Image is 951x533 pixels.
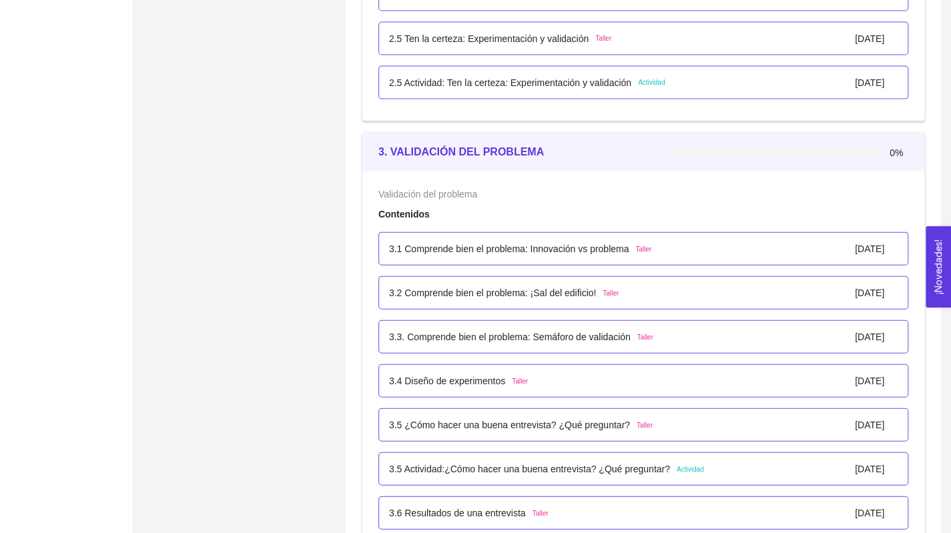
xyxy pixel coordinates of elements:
p: 3.5 ¿Cómo hacer una buena entrevista? ¿Qué preguntar? [389,418,630,432]
span: Taller [637,332,653,343]
div: [DATE] [855,418,884,432]
span: Actividad [677,464,704,475]
span: Taller [532,508,548,519]
span: Actividad [638,77,665,88]
div: [DATE] [855,462,884,476]
strong: 3. VALIDACIÓN DEL PROBLEMA [378,146,544,157]
div: [DATE] [855,374,884,388]
div: [DATE] [855,75,884,90]
p: 2.5 Actividad: Ten la certeza: Experimentación y validación [389,75,631,90]
p: 3.6 Resultados de una entrevista [389,506,526,520]
strong: Contenidos [378,209,430,219]
span: Taller [603,288,619,299]
span: Validación del problema [378,189,477,199]
div: [DATE] [855,241,884,256]
p: 2.5 Ten la certeza: Experimentación y validación [389,31,589,46]
button: Open Feedback Widget [926,226,951,308]
p: 3.4 Diseño de experimentos [389,374,505,388]
p: 3.5 Actividad:¿Cómo hacer una buena entrevista? ¿Qué preguntar? [389,462,670,476]
div: [DATE] [855,286,884,300]
p: 3.2 Comprende bien el problema: ¡Sal del edificio! [389,286,597,300]
span: 0% [890,148,908,157]
p: 3.3. Comprende bien el problema: Semáforo de validación [389,330,631,344]
span: Taller [512,376,528,387]
div: [DATE] [855,506,884,520]
div: [DATE] [855,330,884,344]
div: [DATE] [855,31,884,46]
span: Taller [635,244,651,255]
span: Taller [595,33,611,44]
span: Taller [637,420,653,431]
p: 3.1 Comprende bien el problema: Innovación vs problema [389,241,629,256]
